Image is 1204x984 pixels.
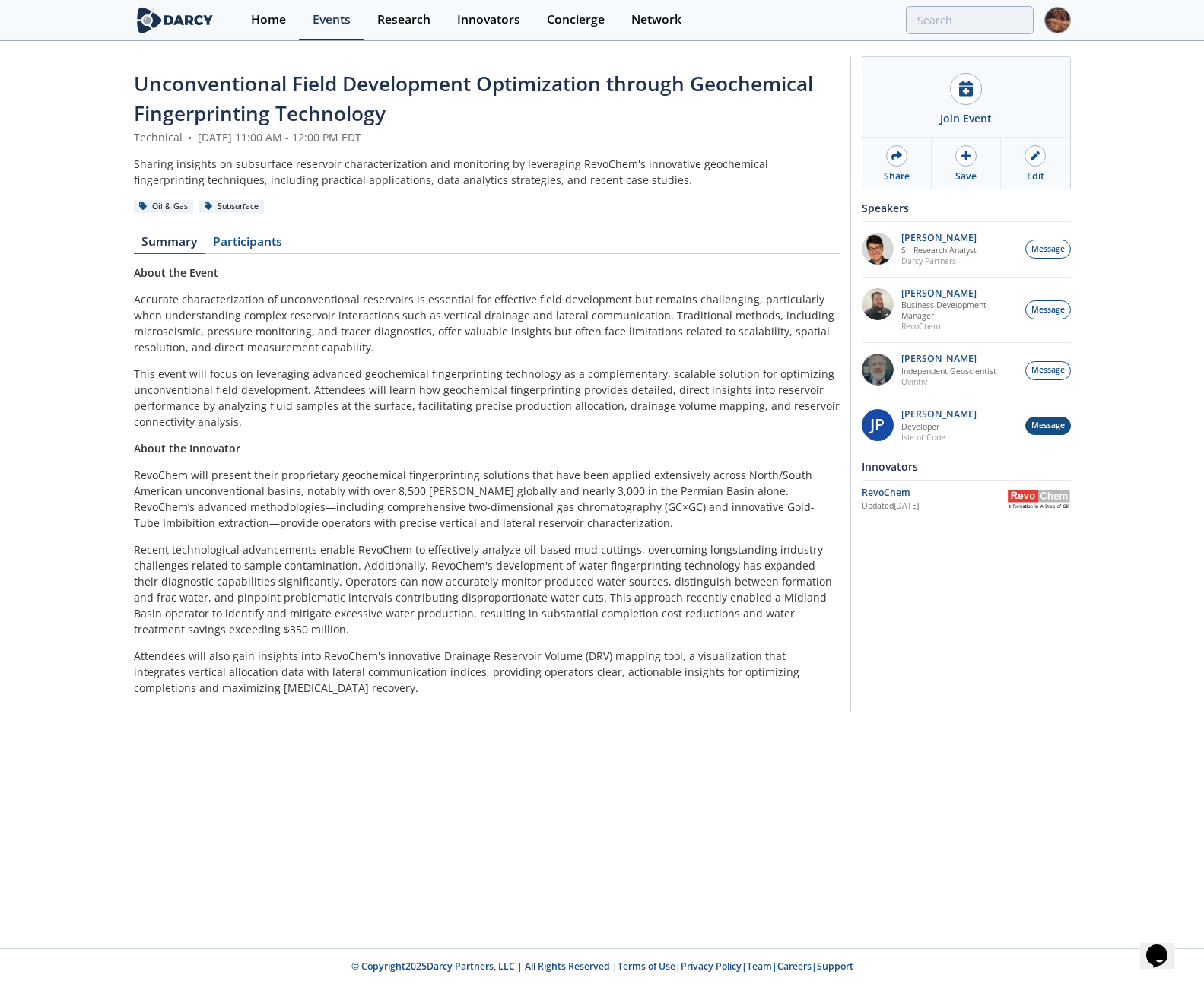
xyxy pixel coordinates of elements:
img: logo-wide.svg [134,7,217,33]
a: Team [747,960,772,973]
div: Research [377,14,430,26]
p: Darcy Partners [901,256,977,266]
div: Speakers [862,195,1071,221]
div: Technical [DATE] 11:00 AM - 12:00 PM EDT [134,129,840,145]
div: RevoChem [862,486,1007,500]
button: Message [1025,240,1071,259]
a: Edit [1001,138,1069,189]
strong: About the Event [134,265,218,280]
p: Recent technological advancements enable RevoChem to effectively analyze oil-based mud cuttings, ... [134,541,840,637]
div: Save [955,170,977,183]
span: • [186,130,195,144]
div: Events [313,14,351,26]
p: [PERSON_NAME] [901,233,977,243]
div: Sharing insights on subsurface reservoir characterization and monitoring by leveraging RevoChem's... [134,156,840,188]
span: Unconventional Field Development Optimization through Geochemical Fingerprinting Technology [134,70,813,127]
p: Accurate characterization of unconventional reservoirs is essential for effective field developme... [134,291,840,355]
p: © Copyright 2025 Darcy Partners, LLC | All Rights Reserved | | | | | [40,960,1165,973]
button: Message [1025,417,1071,436]
div: Share [884,170,910,183]
div: Innovators [457,14,520,26]
img: pfbUXw5ZTiaeWmDt62ge [862,233,894,265]
a: Summary [134,236,205,254]
iframe: chat widget [1140,923,1189,969]
div: Join Event [940,110,992,126]
img: RevoChem [1007,490,1071,509]
button: Message [1025,300,1071,319]
p: Independent Geoscientist [901,366,996,376]
a: Careers [777,960,812,973]
input: Advanced Search [906,6,1034,34]
div: Network [631,14,681,26]
div: Subsurface [199,200,265,214]
p: [PERSON_NAME] [901,288,1017,299]
img: 2k2ez1SvSiOh3gKHmcgF [862,288,894,320]
p: Developer [901,421,977,432]
div: Edit [1027,170,1044,183]
div: Home [251,14,286,26]
p: This event will focus on leveraging advanced geochemical fingerprinting technology as a complemen... [134,366,840,430]
button: Message [1025,361,1071,380]
p: Sr. Research Analyst [901,245,977,256]
a: Participants [205,236,291,254]
div: Concierge [547,14,605,26]
p: [PERSON_NAME] [901,409,977,420]
img: Profile [1044,7,1071,33]
span: Message [1031,304,1065,316]
p: Ovintiv [901,376,996,387]
strong: About the Innovator [134,441,240,455]
p: Isle of Code [901,432,977,443]
div: JP [862,409,894,441]
a: Support [817,960,853,973]
a: Terms of Use [618,960,675,973]
p: RevoChem will present their proprietary geochemical fingerprinting solutions that have been appli... [134,467,840,531]
img: 790b61d6-77b3-4134-8222-5cb555840c93 [862,354,894,386]
span: Message [1031,243,1065,256]
div: Updated [DATE] [862,500,1007,513]
span: Message [1031,420,1065,432]
p: RevoChem [901,321,1017,332]
a: RevoChem Updated[DATE] RevoChem [862,486,1071,513]
div: Oil & Gas [134,200,194,214]
p: [PERSON_NAME] [901,354,996,364]
span: Message [1031,364,1065,376]
p: Attendees will also gain insights into RevoChem's innovative Drainage Reservoir Volume (DRV) mapp... [134,648,840,696]
a: Privacy Policy [681,960,742,973]
p: Business Development Manager [901,300,1017,321]
div: Innovators [862,453,1071,480]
